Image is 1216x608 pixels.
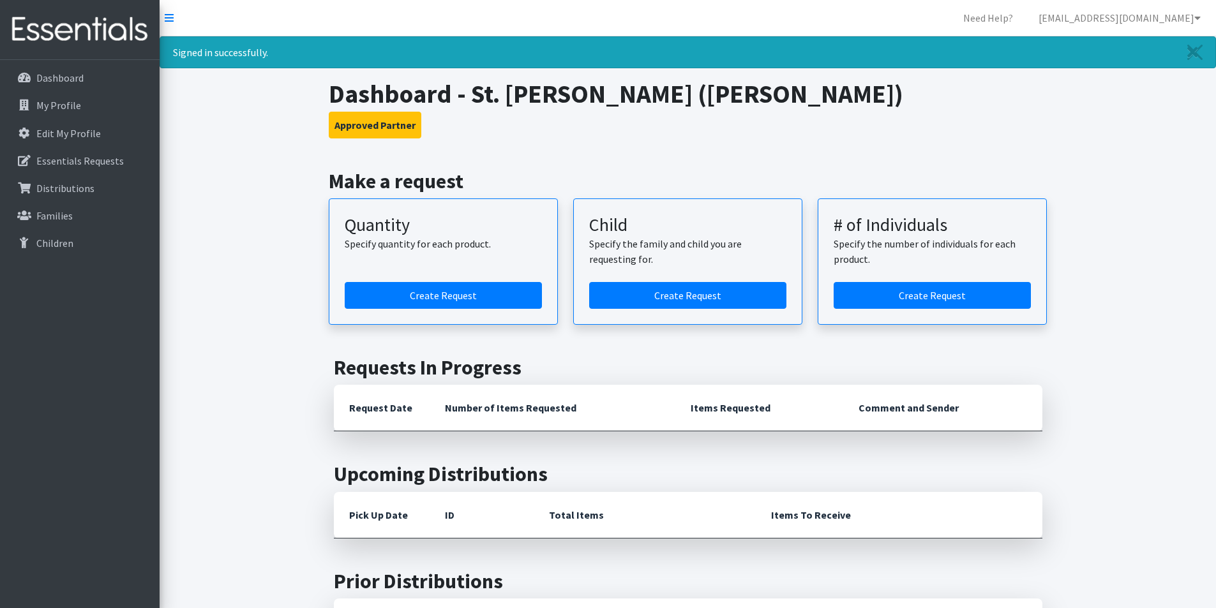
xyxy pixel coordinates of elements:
a: Need Help? [953,5,1023,31]
th: Items To Receive [756,492,1042,538]
p: Essentials Requests [36,154,124,167]
a: Distributions [5,175,154,201]
p: Specify the number of individuals for each product. [834,236,1031,267]
th: Request Date [334,385,430,431]
p: Specify the family and child you are requesting for. [589,236,786,267]
a: Close [1175,37,1215,68]
p: Children [36,237,73,249]
a: Children [5,230,154,256]
p: Distributions [36,182,94,195]
a: Edit My Profile [5,121,154,146]
h1: Dashboard - St. [PERSON_NAME] ([PERSON_NAME]) [329,78,1047,109]
th: Comment and Sender [843,385,1042,431]
th: Pick Up Date [334,492,430,538]
h2: Prior Distributions [334,569,1042,593]
p: Edit My Profile [36,127,101,140]
a: Create a request by number of individuals [834,282,1031,309]
h2: Requests In Progress [334,355,1042,380]
a: Create a request for a child or family [589,282,786,309]
th: ID [430,492,534,538]
p: Families [36,209,73,222]
button: Approved Partner [329,112,421,138]
a: My Profile [5,93,154,118]
a: Families [5,203,154,228]
p: Specify quantity for each product. [345,236,542,251]
a: Create a request by quantity [345,282,542,309]
img: HumanEssentials [5,8,154,51]
h3: Quantity [345,214,542,236]
th: Total Items [534,492,756,538]
h2: Make a request [329,169,1047,193]
a: [EMAIL_ADDRESS][DOMAIN_NAME] [1028,5,1211,31]
a: Dashboard [5,65,154,91]
th: Number of Items Requested [430,385,676,431]
p: My Profile [36,99,81,112]
div: Signed in successfully. [160,36,1216,68]
h3: Child [589,214,786,236]
h3: # of Individuals [834,214,1031,236]
th: Items Requested [675,385,843,431]
a: Essentials Requests [5,148,154,174]
p: Dashboard [36,71,84,84]
h2: Upcoming Distributions [334,462,1042,486]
